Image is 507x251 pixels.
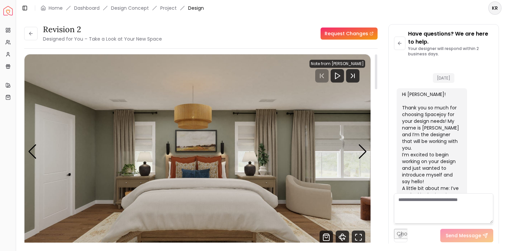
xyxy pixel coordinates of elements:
small: Designed for You – Take a Look at Your New Space [43,36,162,42]
svg: Shop Products from this design [320,231,333,244]
a: Dashboard [74,5,100,11]
a: Home [49,5,63,11]
nav: breadcrumb [41,5,204,11]
svg: Next Track [346,69,359,83]
div: 1 / 4 [24,54,371,249]
h3: Revision 2 [43,24,162,35]
span: KR [489,2,501,14]
span: Design [188,5,204,11]
span: [DATE] [433,73,454,83]
svg: Play [333,72,341,80]
a: Spacejoy [3,6,13,15]
img: Design Render 1 [24,54,371,249]
div: Carousel [24,54,371,249]
p: Have questions? We are here to help. [408,30,493,46]
div: Previous slide [28,144,37,159]
div: Note from [PERSON_NAME] [309,60,365,68]
p: Your designer will respond within 2 business days. [408,46,493,57]
button: KR [488,1,502,15]
svg: Fullscreen [352,231,365,244]
li: Design Concept [111,5,149,11]
div: Next slide [358,144,367,159]
img: Spacejoy Logo [3,6,13,15]
svg: 360 View [336,231,349,244]
a: Project [160,5,177,11]
a: Request Changes [321,28,378,40]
